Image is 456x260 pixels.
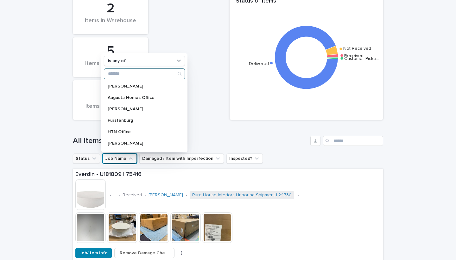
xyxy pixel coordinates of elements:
input: Search [104,69,185,79]
p: [PERSON_NAME] [108,84,175,88]
p: Everdin - U181809 | 75416 [75,171,381,178]
p: • [144,192,146,198]
p: is any of [108,58,126,64]
button: Job/Item Info [75,248,112,258]
button: Remove Damage Check [114,248,174,258]
p: • [186,192,187,198]
text: Delivered [249,62,269,66]
div: Items in Warehouse [84,17,137,31]
p: [PERSON_NAME] [108,141,175,146]
p: [PERSON_NAME] [108,107,175,111]
button: Damaged / Item with Imperfection [139,153,224,164]
a: [PERSON_NAME] [149,192,183,198]
p: HTN Office [108,130,175,134]
span: Job/Item Info [79,250,108,256]
div: Search [104,68,185,79]
text: Received [344,53,364,58]
text: Not Received [343,46,371,51]
div: 2 [84,1,137,16]
div: 5 [84,43,137,59]
button: Job Name [103,153,137,164]
button: Status [73,153,100,164]
span: Remove Damage Check [120,250,169,256]
h1: All Items [73,136,308,146]
button: Inspected? [226,153,263,164]
text: Customer Picke… [344,56,379,61]
p: Augusta Homes Office [108,95,175,100]
p: Furstenburg [108,118,175,123]
p: Received [123,192,142,198]
div: Items Not Received [84,60,137,74]
div: Items Without Jobs [84,103,137,116]
p: • [118,192,120,198]
p: • [110,192,111,198]
p: L [114,192,116,198]
div: 1 [84,86,137,102]
a: Pure House Interiors | Inbound Shipment | 24730 [192,192,292,198]
p: • [298,192,300,198]
input: Search [323,136,383,146]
